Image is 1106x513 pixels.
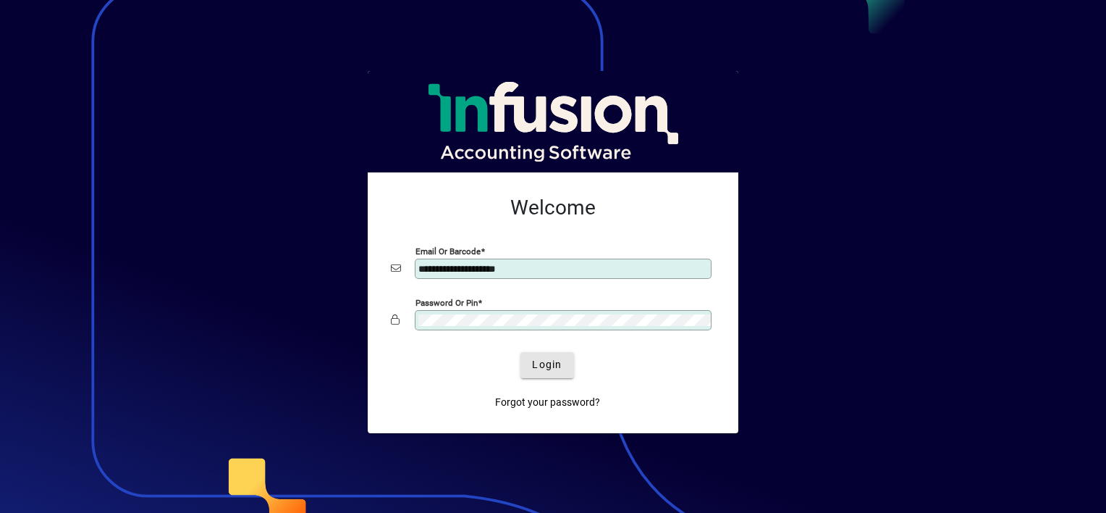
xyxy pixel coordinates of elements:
h2: Welcome [391,196,715,220]
a: Forgot your password? [489,390,606,416]
button: Login [520,352,573,378]
span: Login [532,357,562,372]
mat-label: Email or Barcode [415,246,481,256]
mat-label: Password or Pin [415,297,478,307]
span: Forgot your password? [495,395,600,410]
